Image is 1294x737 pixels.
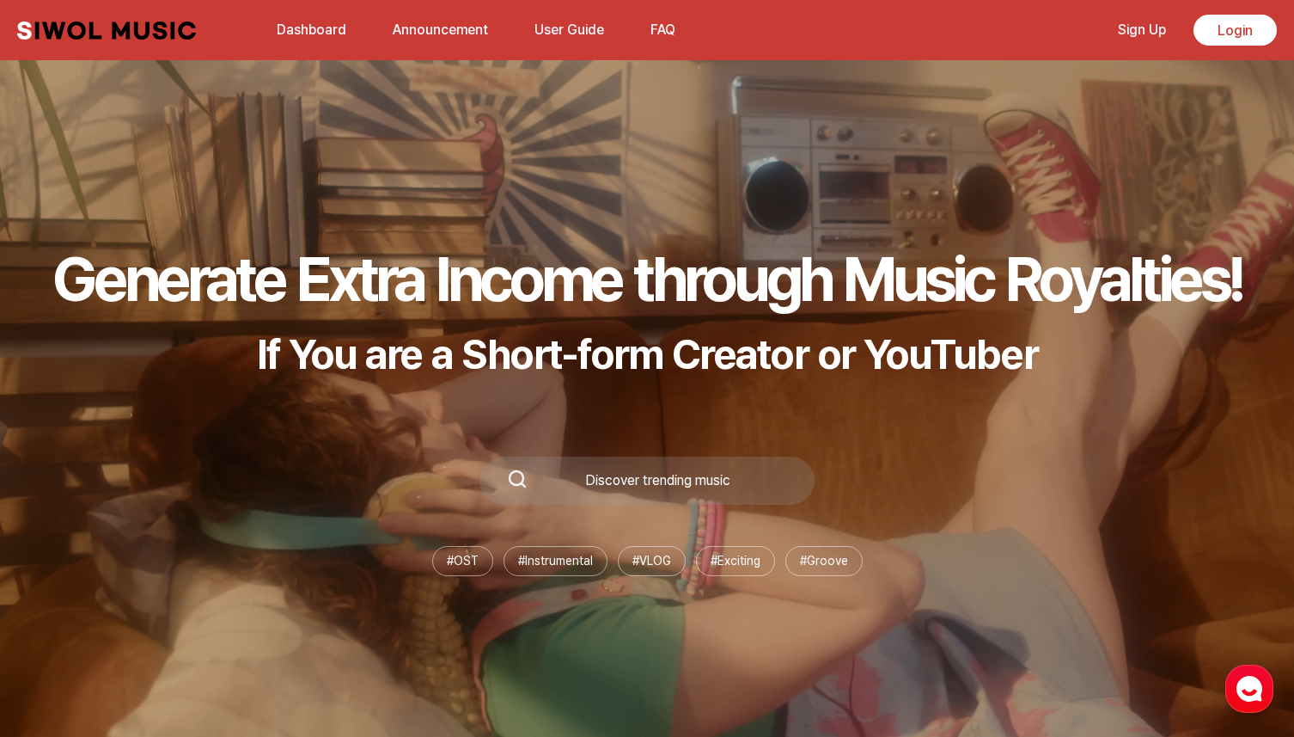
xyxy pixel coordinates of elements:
li: # VLOG [618,546,686,576]
a: Announcement [382,11,498,48]
li: # Groove [785,546,863,576]
a: User Guide [524,11,614,48]
li: # Instrumental [504,546,607,576]
button: FAQ [640,9,686,51]
a: Sign Up [1108,11,1176,48]
div: Discover trending music [528,474,787,488]
h1: Generate Extra Income through Music Royalties! [52,242,1242,316]
p: If You are a Short-form Creator or YouTuber [52,329,1242,379]
a: Dashboard [266,11,357,48]
a: Login [1193,15,1277,46]
li: # OST [432,546,493,576]
li: # Exciting [696,546,775,576]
